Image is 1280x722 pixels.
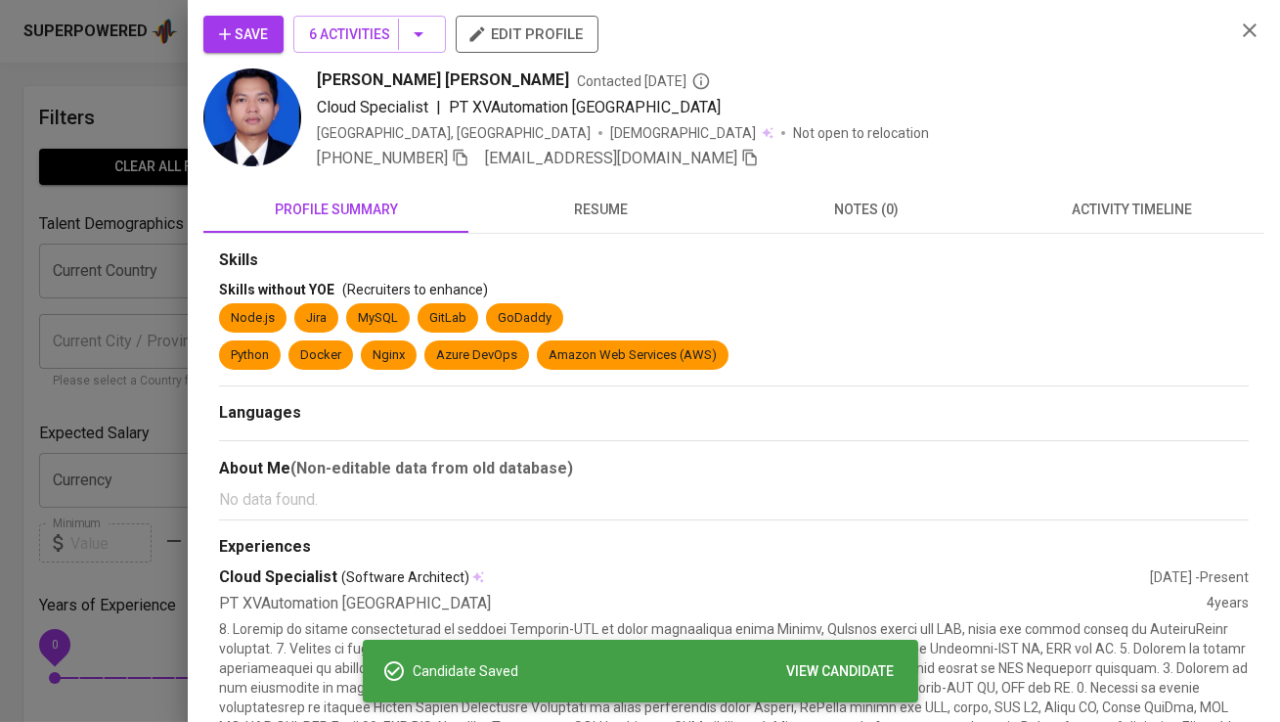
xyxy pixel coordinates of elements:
button: 6 Activities [293,16,446,53]
div: 4 years [1207,593,1249,615]
div: Cloud Specialist [219,566,1150,589]
span: [PHONE_NUMBER] [317,149,448,167]
div: GitLab [429,309,466,328]
div: PT XVAutomation [GEOGRAPHIC_DATA] [219,593,1207,615]
div: About Me [219,457,1249,480]
span: 6 Activities [309,23,430,47]
span: Save [219,23,268,47]
b: (Non-editable data from old database) [290,459,573,477]
p: Not open to relocation [793,123,929,143]
span: (Recruiters to enhance) [342,282,488,297]
div: [GEOGRAPHIC_DATA], [GEOGRAPHIC_DATA] [317,123,591,143]
span: VIEW CANDIDATE [787,659,895,684]
span: [EMAIL_ADDRESS][DOMAIN_NAME] [485,149,737,167]
div: Node.js [231,309,275,328]
div: Languages [219,402,1249,425]
div: Experiences [219,536,1249,559]
span: resume [480,198,722,222]
div: Skills [219,249,1249,272]
span: [DEMOGRAPHIC_DATA] [610,123,759,143]
div: Jira [306,309,327,328]
div: MySQL [358,309,398,328]
span: Skills without YOE [219,282,334,297]
p: No data found. [219,488,1249,512]
div: Amazon Web Services (AWS) [549,346,717,365]
div: Nginx [373,346,405,365]
span: | [436,96,441,119]
span: activity timeline [1011,198,1253,222]
div: Python [231,346,269,365]
button: Save [203,16,284,53]
svg: By Jakarta recruiter [691,71,711,91]
div: Azure DevOps [436,346,517,365]
div: [DATE] - Present [1150,567,1249,587]
span: edit profile [471,22,583,47]
a: edit profile [456,25,598,41]
span: profile summary [215,198,457,222]
img: 966c76cffdcc03b165bfdddc0db32d36.jpg [203,68,301,166]
button: edit profile [456,16,598,53]
span: Contacted [DATE] [577,71,711,91]
div: GoDaddy [498,309,552,328]
span: notes (0) [746,198,988,222]
div: Docker [300,346,341,365]
span: [PERSON_NAME] [PERSON_NAME] [317,68,569,92]
div: Candidate Saved [414,654,903,690]
span: Cloud Specialist [317,98,428,116]
span: PT XVAutomation [GEOGRAPHIC_DATA] [449,98,721,116]
span: (Software Architect) [341,567,469,587]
